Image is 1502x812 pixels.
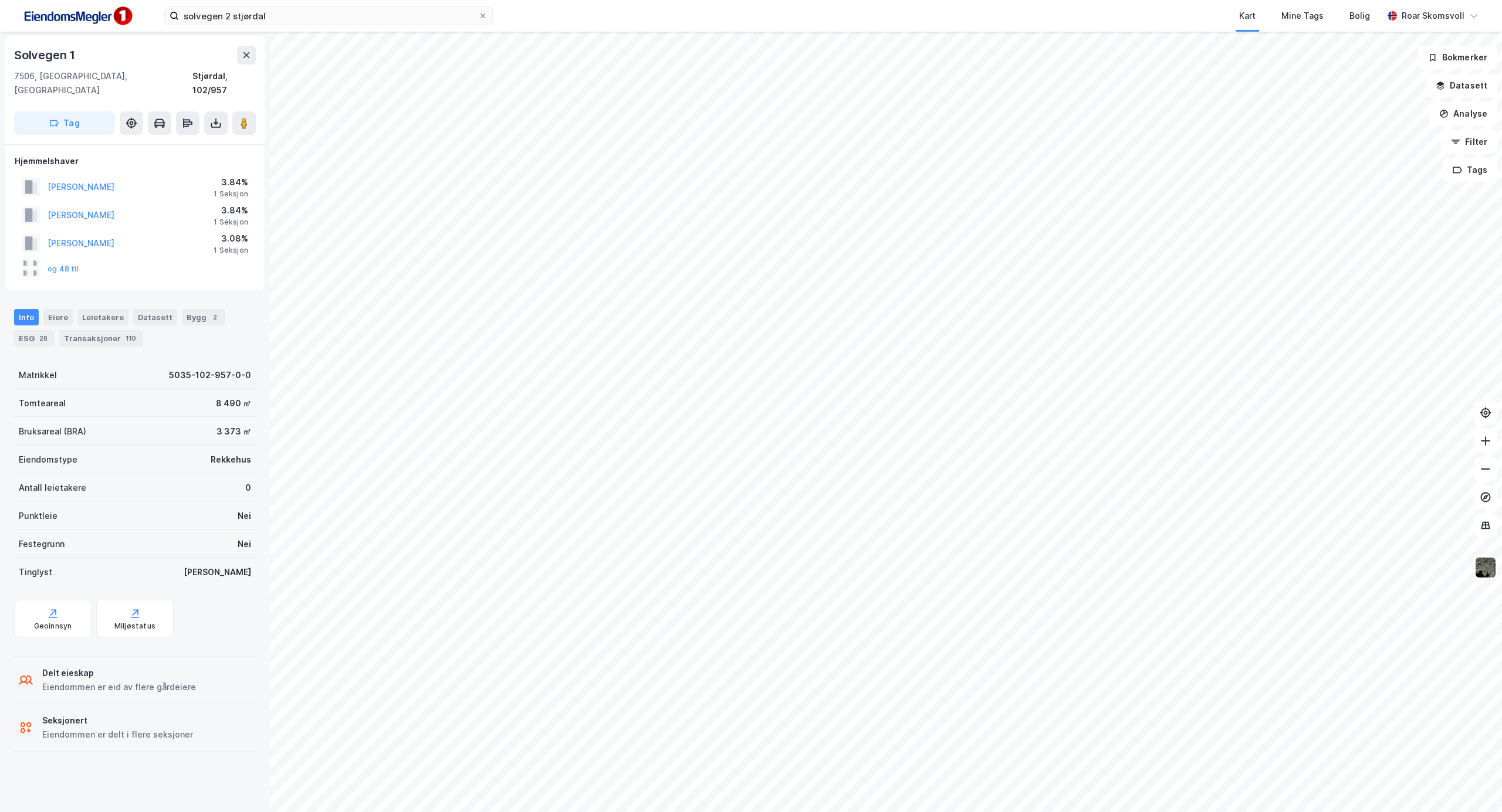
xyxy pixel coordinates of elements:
button: Bokmerker [1418,46,1497,69]
div: Eiendommen er delt i flere seksjoner [42,728,193,742]
div: Eiendomstype [19,453,77,467]
div: Nei [238,509,251,523]
div: Solvegen 1 [14,46,77,64]
div: Bolig [1349,9,1370,23]
div: Kart [1239,9,1256,23]
div: 0 [245,481,251,495]
div: Rekkehus [211,453,251,467]
img: 9k= [1474,556,1497,579]
button: Datasett [1426,74,1497,97]
div: Tomteareal [19,396,66,410]
div: 5035-102-957-0-0 [169,368,251,382]
div: Stjørdal, 102/957 [192,69,256,97]
div: Info [14,309,39,325]
div: 1 Seksjon [214,189,248,199]
button: Filter [1441,130,1497,154]
div: 7506, [GEOGRAPHIC_DATA], [GEOGRAPHIC_DATA] [14,69,192,97]
div: Bruksareal (BRA) [19,424,86,439]
div: Seksjonert [42,714,193,728]
div: Datasett [133,309,177,325]
div: 110 [123,332,138,344]
div: 3 373 ㎡ [216,424,251,439]
div: 3.84% [214,203,248,218]
div: 3.84% [214,175,248,189]
div: Delt eieskap [42,666,196,680]
div: 2 [209,311,221,323]
div: Mine Tags [1281,9,1324,23]
div: Matrikkel [19,368,57,382]
div: 1 Seksjon [214,218,248,227]
div: Roar Skomsvoll [1402,9,1464,23]
div: Tinglyst [19,565,52,579]
div: Eiendommen er eid av flere gårdeiere [42,680,196,694]
img: F4PB6Px+NJ5v8B7XTbfpPpyloAAAAASUVORK5CYII= [19,3,136,29]
button: Tags [1443,158,1497,182]
div: ESG [14,330,55,346]
div: Eiere [43,309,73,325]
div: Hjemmelshaver [15,154,255,168]
div: 1 Seksjon [214,246,248,255]
div: 3.08% [214,232,248,246]
div: 28 [37,332,50,344]
div: Antall leietakere [19,481,86,495]
div: [PERSON_NAME] [184,565,251,579]
input: Søk på adresse, matrikkel, gårdeiere, leietakere eller personer [179,7,478,25]
div: Geoinnsyn [34,621,72,631]
div: Transaksjoner [59,330,143,346]
iframe: Chat Widget [1443,756,1502,812]
button: Tag [14,111,115,135]
div: Miljøstatus [114,621,155,631]
div: Kontrollprogram for chat [1443,756,1502,812]
div: Punktleie [19,509,57,523]
div: 8 490 ㎡ [216,396,251,410]
div: Festegrunn [19,537,65,551]
div: Nei [238,537,251,551]
div: Bygg [182,309,225,325]
button: Analyse [1429,102,1497,125]
div: Leietakere [77,309,128,325]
